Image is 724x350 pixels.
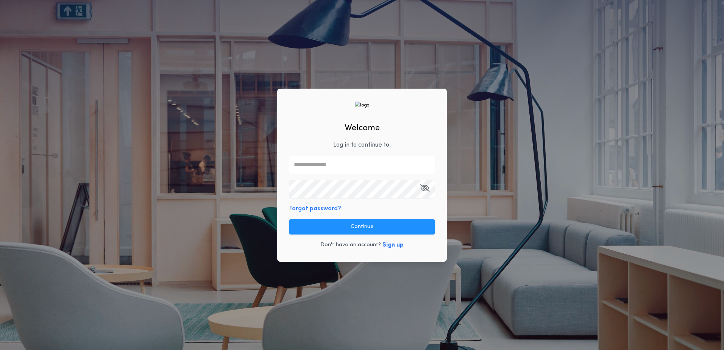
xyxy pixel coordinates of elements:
[289,219,435,234] button: Continue
[333,141,391,150] p: Log in to continue to .
[345,122,380,134] h2: Welcome
[320,241,381,249] p: Don't have an account?
[355,102,369,109] img: logo
[382,241,404,250] button: Sign up
[289,204,341,213] button: Forgot password?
